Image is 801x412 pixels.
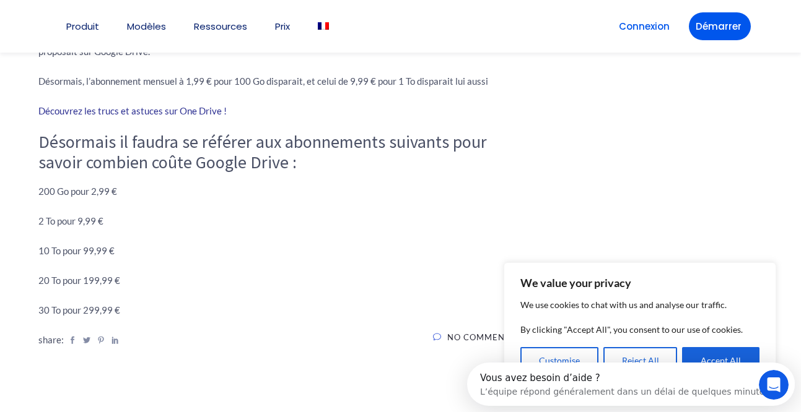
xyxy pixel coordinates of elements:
[38,242,515,259] p: 10 To pour 99,99 €
[38,182,515,200] p: 200 Go pour 2,99 €
[689,12,751,40] a: Démarrer
[759,370,789,400] iframe: Intercom live chat
[38,72,515,90] p: Désormais, l’abonnement mensuel à 1,99 € pour 100 Go disparait, et celui de 9,99 € pour 1 To disp...
[127,22,166,31] a: Modèles
[38,272,515,289] p: 20 To pour 199,99 €
[682,347,759,374] button: Accept All
[275,22,290,31] a: Prix
[38,212,515,230] p: 2 To pour 9,99 €
[433,331,515,359] a: No Comments
[38,132,515,173] h3: Désormais il faudra se référer aux abonnements suivants pour savoir combien coûte Google Drive :
[38,331,119,359] div: share:
[603,347,678,374] button: Reject All
[318,22,329,30] img: Français
[194,22,247,31] a: Ressources
[467,363,795,406] iframe: Intercom live chat discovery launcher
[520,275,759,290] p: We value your privacy
[38,301,515,319] p: 30 To pour 299,99 €
[612,12,676,40] a: Connexion
[520,347,598,374] button: Customise
[13,11,305,20] div: Vous avez besoin d’aide ?
[13,20,305,33] div: L’équipe répond généralement dans un délai de quelques minutes.
[447,332,515,342] span: No Comments
[520,298,759,312] p: We use cookies to chat with us and analyse our traffic.
[66,22,99,31] a: Produit
[5,5,341,39] div: Ouvrir le Messenger Intercom
[38,105,227,116] a: Découvrez les trucs et astuces sur One Drive !
[520,322,759,337] p: By clicking "Accept All", you consent to our use of cookies.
